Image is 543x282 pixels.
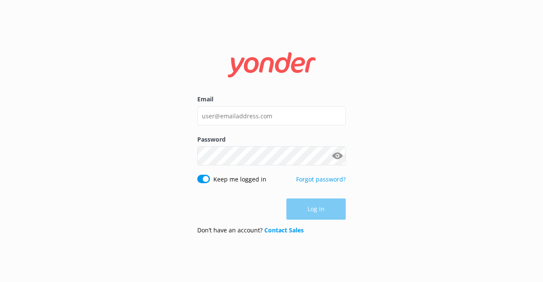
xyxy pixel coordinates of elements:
a: Forgot password? [296,175,346,183]
label: Password [197,135,346,144]
input: user@emailaddress.com [197,106,346,126]
button: Show password [329,148,346,165]
a: Contact Sales [264,226,304,234]
label: Email [197,95,346,104]
label: Keep me logged in [213,175,266,184]
p: Don’t have an account? [197,226,304,235]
